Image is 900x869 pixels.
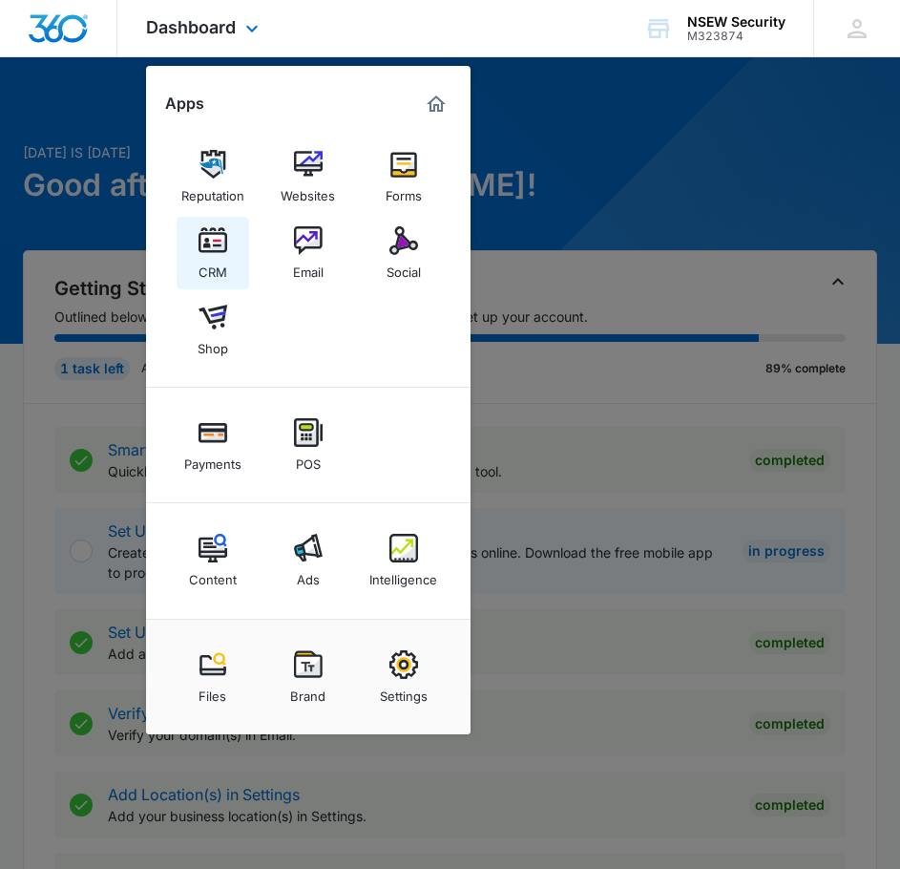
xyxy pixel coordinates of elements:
[177,409,249,481] a: Payments
[272,641,345,713] a: Brand
[165,95,204,113] h2: Apps
[367,140,440,213] a: Forms
[272,409,345,481] a: POS
[367,524,440,597] a: Intelligence
[177,641,249,713] a: Files
[367,217,440,289] a: Social
[184,447,241,472] div: Payments
[272,140,345,213] a: Websites
[380,679,428,704] div: Settings
[386,179,422,203] div: Forms
[199,679,226,704] div: Files
[177,217,249,289] a: CRM
[421,89,451,119] a: Marketing 360® Dashboard
[199,255,227,280] div: CRM
[369,562,437,587] div: Intelligence
[293,255,324,280] div: Email
[177,293,249,366] a: Shop
[189,562,237,587] div: Content
[281,179,335,203] div: Websites
[177,524,249,597] a: Content
[296,447,321,472] div: POS
[198,331,228,356] div: Shop
[387,255,421,280] div: Social
[297,562,320,587] div: Ads
[290,679,325,704] div: Brand
[367,641,440,713] a: Settings
[177,140,249,213] a: Reputation
[181,179,244,203] div: Reputation
[272,524,345,597] a: Ads
[687,30,785,43] div: account id
[146,17,236,37] span: Dashboard
[687,14,785,30] div: account name
[272,217,345,289] a: Email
